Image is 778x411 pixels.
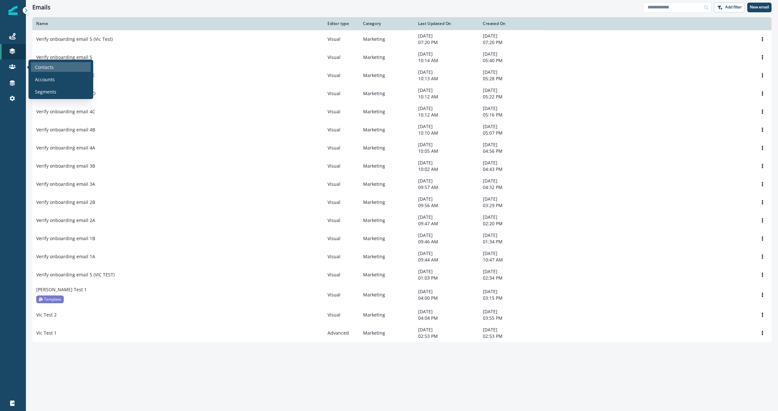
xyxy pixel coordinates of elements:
a: Verify onboarding email 4AVisualMarketing[DATE]10:05 AM[DATE]04:56 PMOptions [32,139,772,157]
p: 05:16 PM [483,112,540,118]
p: [DATE] [483,196,540,202]
td: Marketing [359,30,414,48]
button: Options [757,71,768,80]
td: Visual [324,157,359,175]
p: [DATE] [418,69,475,75]
img: Inflection [8,6,17,15]
p: Verify onboarding email 5 [36,54,92,61]
p: [DATE] [483,232,540,239]
button: Options [757,310,768,320]
p: [DATE] [418,87,475,94]
button: Options [757,143,768,153]
p: [DATE] [418,105,475,112]
a: Verify onboarding email 4DVisualMarketing[DATE]10:12 AM[DATE]05:22 PMOptions [32,84,772,103]
p: [DATE] [483,308,540,315]
p: New email [750,5,769,9]
h1: Emails [32,4,50,11]
div: Category [363,21,410,26]
button: Options [757,179,768,189]
a: Verify onboarding email 5 (Vic Test)VisualMarketing[DATE]07:20 PM[DATE]07:20 PMOptions [32,30,772,48]
p: Vic Test 2 [36,312,57,318]
td: Visual [324,248,359,266]
p: Contacts [35,64,54,71]
td: Marketing [359,324,414,342]
a: Verify onboarding email 2AVisualMarketing[DATE]09:47 AM[DATE]02:20 PMOptions [32,211,772,229]
a: Accounts [31,74,91,84]
p: 10:12 AM [418,112,475,118]
td: Visual [324,48,359,66]
a: Verify onboarding email 3AVisualMarketing[DATE]09:57 AM[DATE]04:32 PMOptions [32,175,772,193]
p: [DATE] [483,160,540,166]
button: Options [757,107,768,117]
p: 09:56 AM [418,202,475,209]
td: Visual [324,229,359,248]
p: [DATE] [483,69,540,75]
p: Verify onboarding email 4C [36,108,95,115]
p: 10:02 AM [418,166,475,172]
p: 04:43 PM [483,166,540,172]
p: 05:07 PM [483,130,540,136]
p: [DATE] [418,178,475,184]
p: Verify onboarding email 2A [36,217,95,224]
p: 05:40 PM [483,57,540,64]
td: Marketing [359,48,414,66]
a: Vic Test 1AdvancedMarketing[DATE]02:53 PM[DATE]02:53 PMOptions [32,324,772,342]
td: Visual [324,175,359,193]
td: Marketing [359,103,414,121]
p: [DATE] [483,141,540,148]
p: [DATE] [483,214,540,220]
p: [DATE] [483,327,540,333]
a: Verify onboarding email 4CVisualMarketing[DATE]10:12 AM[DATE]05:16 PMOptions [32,103,772,121]
p: [DATE] [418,327,475,333]
p: 10:14 AM [418,57,475,64]
a: Verify onboarding email 1AVisualMarketing[DATE]09:44 AM[DATE]10:47 AMOptions [32,248,772,266]
p: [DATE] [483,105,540,112]
p: 10:13 AM [418,75,475,82]
td: Visual [324,103,359,121]
td: Marketing [359,248,414,266]
button: Options [757,89,768,98]
button: Options [757,161,768,171]
div: Created On [483,21,540,26]
p: 03:55 PM [483,315,540,321]
button: Options [757,125,768,135]
p: 09:47 AM [418,220,475,227]
p: [DATE] [418,308,475,315]
p: [DATE] [483,288,540,295]
button: Options [757,270,768,280]
p: [DATE] [418,160,475,166]
p: Verify onboarding email 4A [36,145,95,151]
p: [DATE] [483,178,540,184]
p: Verify onboarding email 5 (VIC TEST) [36,272,115,278]
p: 10:05 AM [418,148,475,154]
p: 04:00 PM [418,295,475,301]
p: 09:46 AM [418,239,475,245]
a: Contacts [31,62,91,72]
a: Vic Test 2VisualMarketing[DATE]04:04 PM[DATE]03:55 PMOptions [32,306,772,324]
p: 07:20 PM [483,39,540,46]
td: Visual [324,266,359,284]
p: [DATE] [418,288,475,295]
p: 02:34 PM [483,275,540,281]
td: Marketing [359,284,414,306]
p: [DATE] [418,141,475,148]
p: 03:15 PM [483,295,540,301]
td: Advanced [324,324,359,342]
p: [PERSON_NAME] Test 1 [36,286,87,293]
p: 03:29 PM [483,202,540,209]
p: [DATE] [483,33,540,39]
button: Options [757,290,768,300]
p: 10:12 AM [418,94,475,100]
button: Options [757,197,768,207]
p: Verify onboarding email 5 (Vic Test) [36,36,113,42]
p: [DATE] [418,214,475,220]
p: Verify onboarding email 1B [36,235,95,242]
p: [DATE] [418,196,475,202]
a: Verify onboarding email 5VisualMarketing[DATE]10:14 AM[DATE]05:40 PMOptions [32,48,772,66]
td: Marketing [359,266,414,284]
p: 02:53 PM [418,333,475,339]
p: 10:47 AM [483,257,540,263]
p: Verify onboarding email 3A [36,181,95,187]
p: 05:22 PM [483,94,540,100]
p: Vic Test 1 [36,330,57,336]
